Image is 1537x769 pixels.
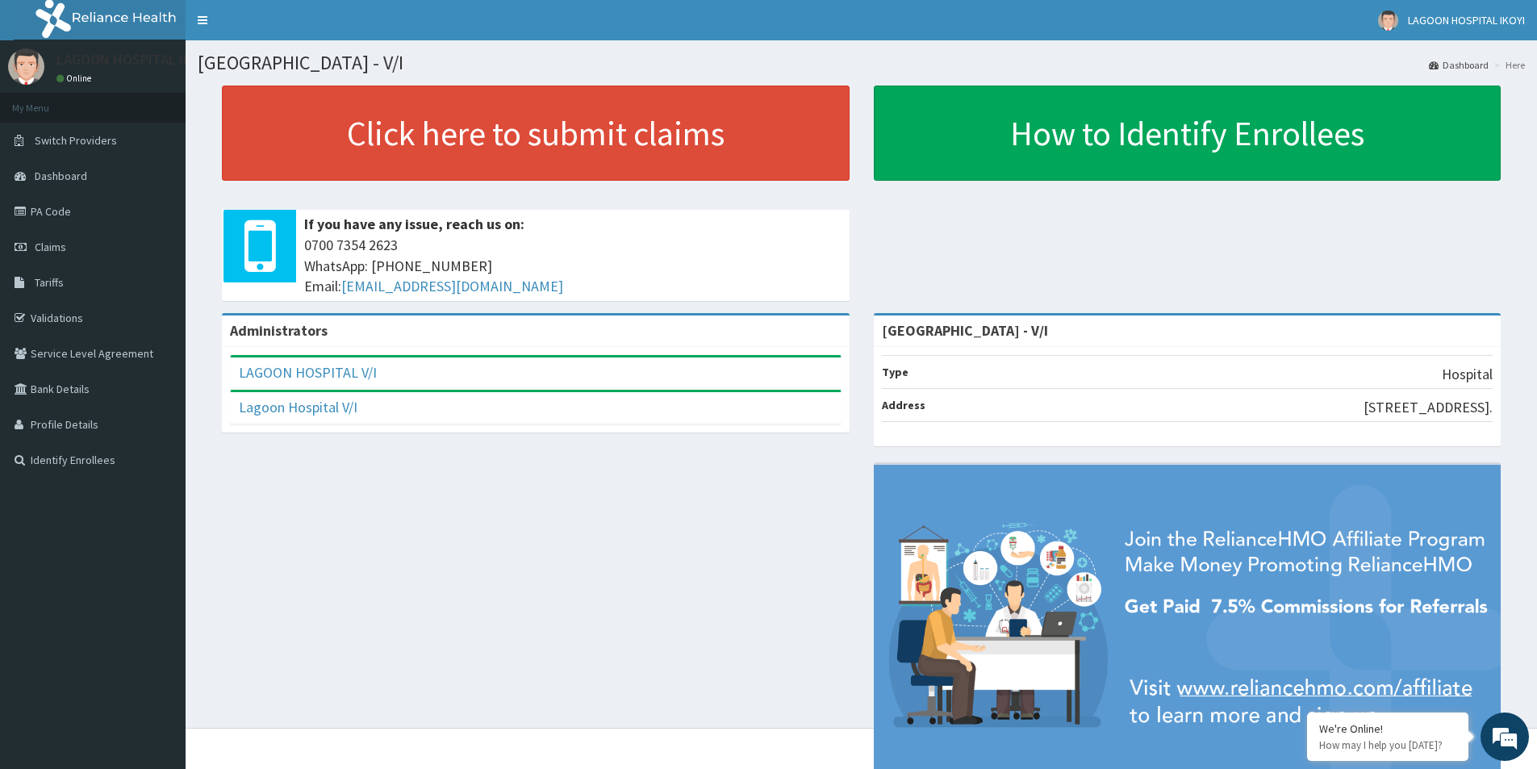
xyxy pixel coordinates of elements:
span: Dashboard [35,169,87,183]
img: User Image [8,48,44,85]
a: Lagoon Hospital V/I [239,398,357,416]
p: Hospital [1442,364,1493,385]
span: Switch Providers [35,133,117,148]
div: We're Online! [1319,721,1456,736]
b: Administrators [230,321,328,340]
a: Online [56,73,95,84]
a: Click here to submit claims [222,86,850,181]
img: User Image [1378,10,1398,31]
span: 0700 7354 2623 WhatsApp: [PHONE_NUMBER] Email: [304,235,842,297]
p: How may I help you today? [1319,738,1456,752]
span: Tariffs [35,275,64,290]
li: Here [1490,58,1525,72]
span: LAGOON HOSPITAL IKOYI [1408,13,1525,27]
b: Address [882,398,925,412]
p: [STREET_ADDRESS]. [1364,397,1493,418]
strong: [GEOGRAPHIC_DATA] - V/I [882,321,1048,340]
a: How to Identify Enrollees [874,86,1501,181]
b: Type [882,365,908,379]
b: If you have any issue, reach us on: [304,215,524,233]
h1: [GEOGRAPHIC_DATA] - V/I [198,52,1525,73]
p: LAGOON HOSPITAL IKOYI [56,52,212,67]
a: [EMAIL_ADDRESS][DOMAIN_NAME] [341,277,563,295]
span: Claims [35,240,66,254]
a: LAGOON HOSPITAL V/I [239,363,377,382]
a: Dashboard [1429,58,1489,72]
